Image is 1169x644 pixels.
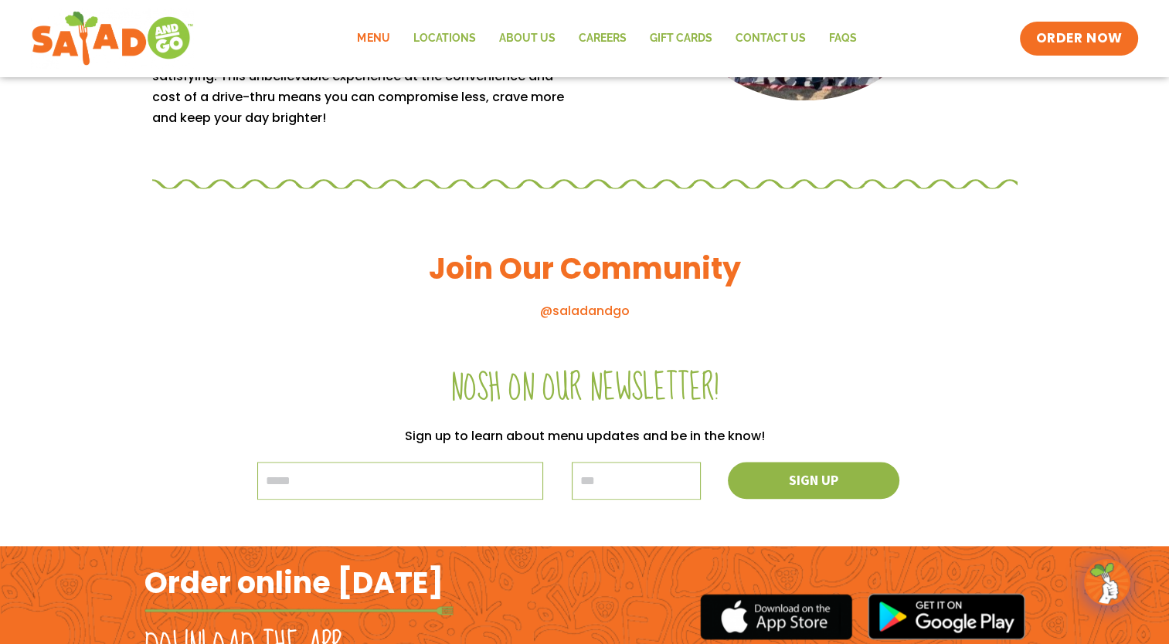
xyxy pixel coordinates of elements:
[1035,29,1122,48] span: ORDER NOW
[700,591,852,642] img: appstore
[152,425,1018,446] p: Sign up to learn about menu updates and be in the know!
[152,367,1018,410] h2: Nosh on our newsletter!
[487,21,566,56] a: About Us
[637,21,723,56] a: GIFT CARDS
[31,8,194,69] img: new-SAG-logo-768×292
[540,302,630,320] a: @saladandgo
[144,606,454,615] img: fork
[1020,22,1137,56] a: ORDER NOW
[401,21,487,56] a: Locations
[152,249,1018,287] h3: Join Our Community
[566,21,637,56] a: Careers
[723,21,817,56] a: Contact Us
[728,462,899,499] button: Sign up
[1086,561,1129,604] img: wpChatIcon
[345,21,868,56] nav: Menu
[345,21,401,56] a: Menu
[789,473,838,487] span: Sign up
[868,593,1025,639] img: google_play
[144,564,443,602] h2: Order online [DATE]
[817,21,868,56] a: FAQs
